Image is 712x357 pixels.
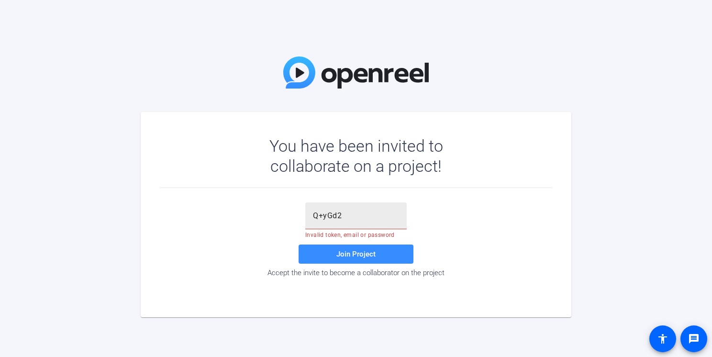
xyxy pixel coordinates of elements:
[299,245,413,264] button: Join Project
[283,56,429,89] img: OpenReel Logo
[305,229,407,238] mat-error: Invalid token, email or password
[688,333,700,345] mat-icon: message
[657,333,668,345] mat-icon: accessibility
[242,136,471,176] div: You have been invited to collaborate on a project!
[313,210,399,222] input: Password
[336,250,376,258] span: Join Project
[160,268,552,277] div: Accept the invite to become a collaborator on the project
